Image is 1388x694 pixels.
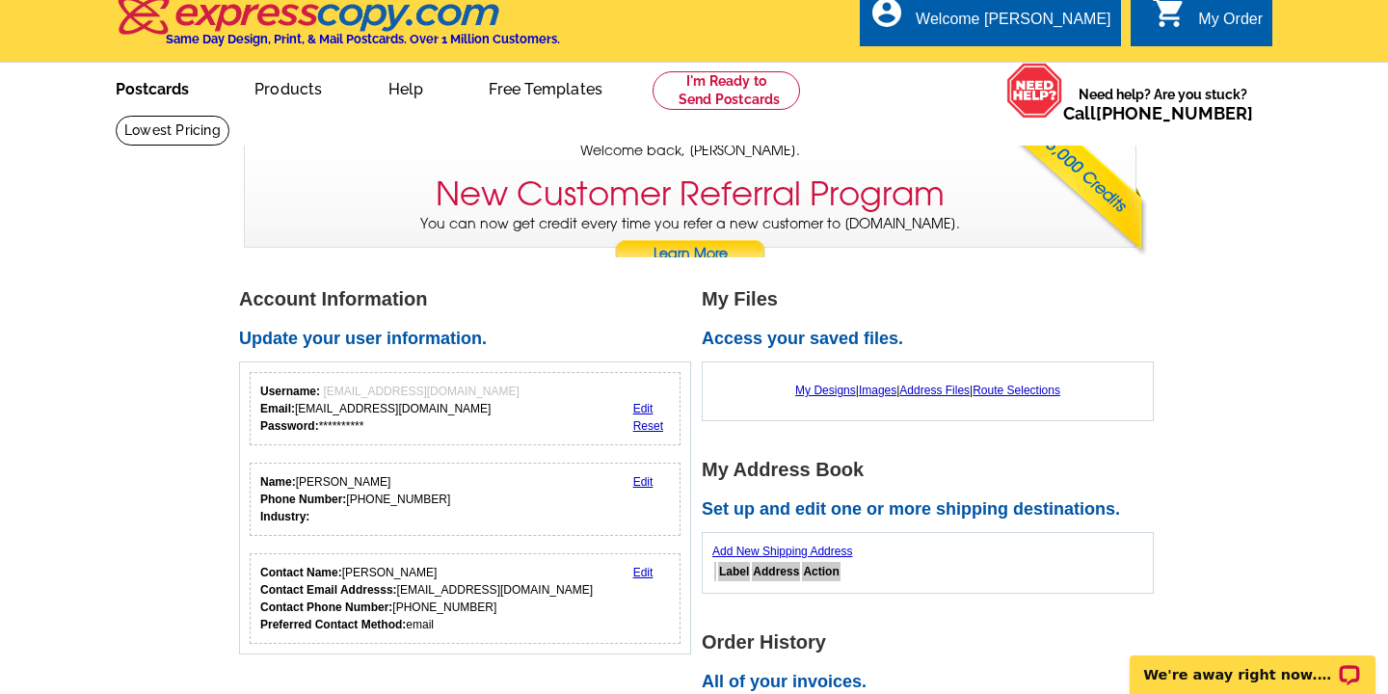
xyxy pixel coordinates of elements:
strong: Password: [260,419,319,433]
h2: Access your saved files. [702,329,1164,350]
iframe: LiveChat chat widget [1117,633,1388,694]
h4: Same Day Design, Print, & Mail Postcards. Over 1 Million Customers. [166,32,560,46]
span: Welcome back, [PERSON_NAME]. [580,141,800,161]
div: Your login information. [250,372,681,445]
strong: Preferred Contact Method: [260,618,406,631]
h1: Order History [702,632,1164,653]
a: Postcards [85,65,220,110]
div: My Order [1198,11,1263,38]
a: Edit [633,402,654,415]
a: Same Day Design, Print, & Mail Postcards. Over 1 Million Customers. [116,10,560,46]
th: Label [718,562,750,581]
strong: Phone Number: [260,493,346,506]
a: Address Files [899,384,970,397]
a: Add New Shipping Address [712,545,852,558]
strong: Name: [260,475,296,489]
h1: My Files [702,289,1164,309]
strong: Email: [260,402,295,415]
h2: Set up and edit one or more shipping destinations. [702,499,1164,520]
h2: Update your user information. [239,329,702,350]
th: Action [802,562,840,581]
a: Learn More [614,240,766,269]
a: shopping_cart My Order [1152,8,1263,32]
a: Reset [633,419,663,433]
a: Help [358,65,455,110]
img: help [1006,63,1063,119]
a: Edit [633,475,654,489]
strong: Contact Phone Number: [260,601,392,614]
span: Need help? Are you stuck? [1063,85,1263,123]
a: [PHONE_NUMBER] [1096,103,1253,123]
a: Edit [633,566,654,579]
h2: All of your invoices. [702,672,1164,693]
span: [EMAIL_ADDRESS][DOMAIN_NAME] [323,385,519,398]
p: You can now get credit every time you refer a new customer to [DOMAIN_NAME]. [245,214,1135,269]
h1: Account Information [239,289,702,309]
div: Welcome [PERSON_NAME] [916,11,1110,38]
h3: New Customer Referral Program [436,174,945,214]
div: | | | [712,372,1143,409]
strong: Username: [260,385,320,398]
strong: Industry: [260,510,309,523]
a: Route Selections [973,384,1060,397]
a: My Designs [795,384,856,397]
strong: Contact Name: [260,566,342,579]
th: Address [752,562,800,581]
strong: Contact Email Addresss: [260,583,397,597]
h1: My Address Book [702,460,1164,480]
div: Who should we contact regarding order issues? [250,553,681,644]
a: Products [224,65,354,110]
div: [PERSON_NAME] [EMAIL_ADDRESS][DOMAIN_NAME] [PHONE_NUMBER] email [260,564,593,633]
a: Images [859,384,896,397]
span: Call [1063,103,1253,123]
div: [PERSON_NAME] [PHONE_NUMBER] [260,473,450,525]
div: Your personal details. [250,463,681,536]
a: Free Templates [458,65,633,110]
